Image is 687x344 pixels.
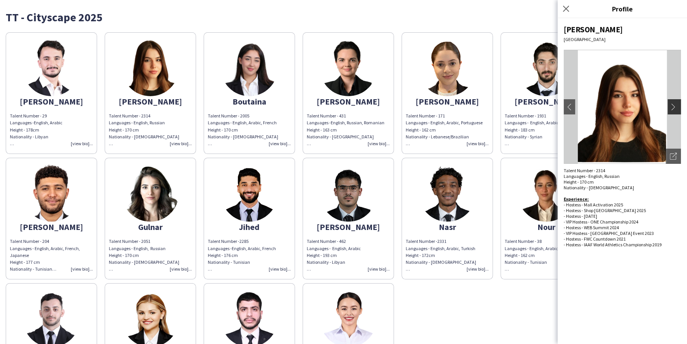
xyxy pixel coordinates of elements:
[320,39,377,96] img: thumb-2e773132-ef44-479f-9502-58c033076bc2.png
[307,127,337,133] span: Height - 163 cm
[307,133,390,147] div: Nationality - [GEOGRAPHIC_DATA]
[406,98,489,105] div: [PERSON_NAME]
[564,196,681,208] div: - Hostess - Mall Activation 2025
[208,224,291,230] div: Jihed
[307,238,346,244] span: Talent Number - 462
[109,224,192,230] div: Gulnar
[564,24,681,35] div: [PERSON_NAME]
[331,120,384,125] span: English, Russian, Romanian
[208,113,291,119] div: Talent Number - 2005
[518,165,575,222] img: thumb-66549d24eb896.jpeg
[505,238,574,272] span: Talent Number - 38 Languages - English, Arabic, French Height - 162 cm Nationality - Tunisian
[564,230,681,242] div: - VIP Hostess - [GEOGRAPHIC_DATA] Event 2023 - Hostess - FWC Countdown 2021
[34,120,62,125] span: English, Arabic
[307,98,390,105] div: [PERSON_NAME]
[419,165,476,222] img: thumb-24027445-e4bb-4dde-9a2a-904929da0a6e.png
[564,219,681,225] div: - VIP Hostess - ONE Championship 2024
[406,113,483,146] span: Talent Number - 171 Languages - English, Arabic, Portuguese Height - 162 cm Nationality - Lebanes...
[6,11,681,23] div: TT - Cityscape 2025
[10,238,80,272] span: Talent Number - 204 Languages - English, Arabic, French, Japanese Height - 177 cm Nationality - T...
[564,213,681,219] div: - Hostess - [DATE]
[208,120,278,146] span: Languages - English, Arabic, French Height - 170 cm Nationality - [DEMOGRAPHIC_DATA]
[109,252,139,258] span: Height - 170 cm
[208,98,291,105] div: Boutaina
[10,113,47,125] span: Talent Number - 29 Languages -
[208,238,276,272] span: Talent Number -2285 Languages -English, Arabic, French Height - 176 cm Nationality - Tunisian
[564,168,605,173] span: Talent Number - 2314
[10,127,39,133] span: Height - 178cm
[109,113,150,119] span: Talent Number - 2314
[564,196,589,202] u: Experience:
[564,173,634,190] span: Languages - English, Russian Height - 170 cm Nationality - [DEMOGRAPHIC_DATA]
[221,165,278,222] img: thumb-82cd6232-34da-43cd-8e71-bad1ae3a7233.jpg
[406,238,476,272] span: Talent Number -2331 Languages - English, Arabic, Turkish Height - 172cm Nationality - [DEMOGRAPHI...
[307,113,346,125] span: Talent Number - 431 Languages -
[122,39,179,96] img: thumb-b083d176-5831-489b-b25d-683b51895855.png
[23,39,80,96] img: thumb-6f468c74-4645-40a4-a044-d0cb2bae7fce.png
[564,242,681,247] div: - Hostess - IAAF World Athletics Championship 2019
[320,165,377,222] img: thumb-2f978ac4-2f16-45c0-8638-0408f1e67c19.png
[109,98,192,105] div: [PERSON_NAME]
[10,224,93,230] div: [PERSON_NAME]
[505,224,588,230] div: Nour
[10,98,93,105] div: [PERSON_NAME]
[558,4,687,14] h3: Profile
[307,224,390,230] div: [PERSON_NAME]
[564,225,681,230] div: - Hostess - WEB Summit 2024
[109,246,166,251] span: Languages - English, Russian
[109,259,179,265] span: Nationality - [DEMOGRAPHIC_DATA]
[23,165,80,222] img: thumb-fc0ec41b-593b-4b91-99e2-c5bc9b7bb986.png
[221,39,278,96] img: thumb-e4113425-5afa-4119-9bfc-ab93567e8ec3.png
[109,120,179,146] span: Languages - English, Russian Height - 170 cm Nationality - [DEMOGRAPHIC_DATA]
[564,50,681,164] img: Crew avatar or photo
[505,98,588,105] div: [PERSON_NAME]
[564,208,681,213] div: - Hostess - Shop [GEOGRAPHIC_DATA] 2025
[518,39,575,96] img: thumb-cf1ef100-bd4c-4bfa-8225-f76fb2db5789.png
[419,39,476,96] img: thumb-99595767-d77e-4714-a9c3-349fba0315ce.png
[307,246,361,251] span: Languages - English, Arabic
[406,224,489,230] div: Nasr
[109,238,150,244] span: Talent Number - 2051
[307,259,345,272] span: Nationality - Libyan
[564,36,681,42] div: [GEOGRAPHIC_DATA]
[122,165,179,222] img: thumb-c1daa408-3f4e-4daf-973d-e9d8305fab80.png
[10,134,48,140] span: Nationality - Libyan
[666,149,681,164] div: Open photos pop-in
[505,113,588,147] div: Talent Number - 1931 Languages - English, Arabic Height - 183 cm Nationality - Syrian
[307,252,337,258] span: Height - 193 cm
